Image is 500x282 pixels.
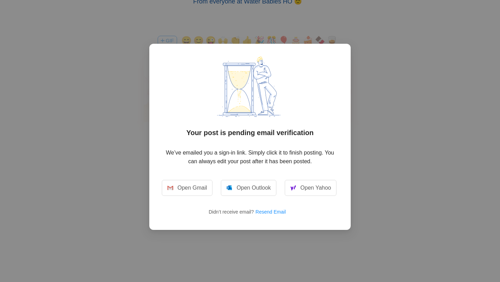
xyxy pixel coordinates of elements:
[290,184,296,192] img: Greeted
[162,180,212,196] a: Open Gmail
[162,148,338,166] p: We’ve emailed you a sign-in link. Simply click it to finish posting. You can always edit your pos...
[221,180,276,196] a: Open Outlook
[285,180,336,196] a: Open Yahoo
[198,56,302,117] img: Greeted
[162,206,338,217] p: Didn’t receive email?
[167,186,173,190] img: Greeted
[255,206,291,217] button: Resend Email
[162,128,338,138] h2: Your post is pending email verification
[226,185,232,191] img: Greeted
